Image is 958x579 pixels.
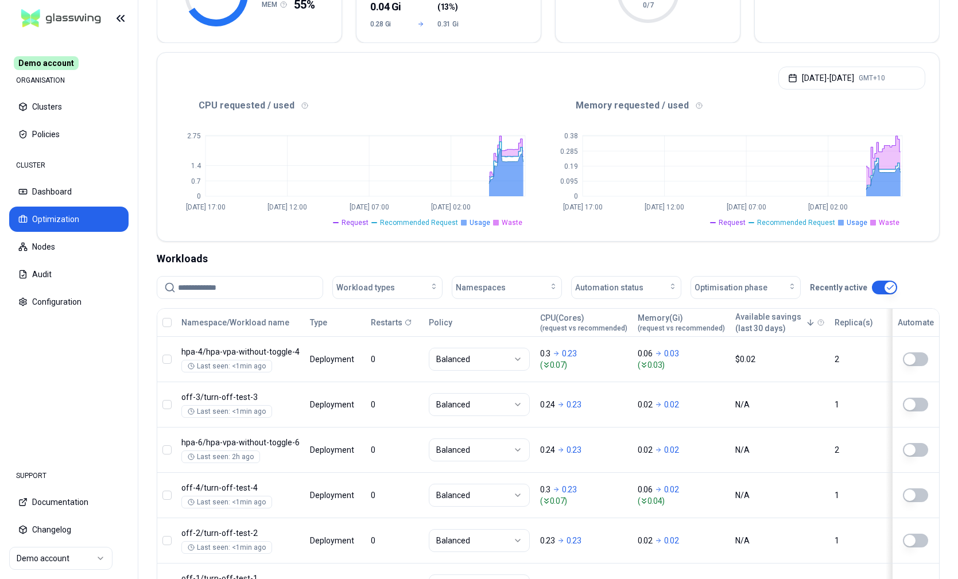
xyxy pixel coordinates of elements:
[540,359,627,371] span: ( 0.07 )
[181,391,300,403] p: turn-off-test-3
[370,20,404,29] span: 0.28 Gi
[835,535,881,546] div: 1
[371,399,418,410] div: 0
[9,207,129,232] button: Optimization
[9,179,129,204] button: Dashboard
[859,73,885,83] span: GMT+10
[664,399,679,410] p: 0.02
[188,362,266,371] div: Last seen: <1min ago
[188,452,254,461] div: Last seen: 2h ago
[567,399,581,410] p: 0.23
[567,535,581,546] p: 0.23
[548,99,925,112] div: Memory requested / used
[197,192,201,200] tspan: 0
[664,444,679,456] p: 0.02
[638,359,725,371] span: ( 0.03 )
[638,312,725,333] div: Memory(Gi)
[437,20,471,29] span: 0.31 Gi
[560,177,578,185] tspan: 0.095
[187,132,201,140] tspan: 2.75
[642,1,653,9] tspan: 0/7
[540,311,627,334] button: CPU(Cores)(request vs recommended)
[638,324,725,333] span: (request vs recommended)
[188,498,266,507] div: Last seen: <1min ago
[735,353,824,365] div: $0.02
[171,99,548,112] div: CPU requested / used
[664,484,679,495] p: 0.02
[757,218,835,227] span: Recommended Request
[440,1,455,13] span: 13%
[9,154,129,177] div: CLUSTER
[695,282,767,293] span: Optimisation phase
[181,482,300,493] p: turn-off-test-4
[9,289,129,314] button: Configuration
[567,444,581,456] p: 0.23
[310,489,356,501] div: Deployment
[181,311,289,334] button: Namespace/Workload name
[186,203,226,211] tspan: [DATE] 17:00
[371,444,418,456] div: 0
[560,147,578,156] tspan: 0.285
[835,399,881,410] div: 1
[429,317,530,328] div: Policy
[9,122,129,147] button: Policies
[564,162,578,170] tspan: 0.19
[310,311,327,334] button: Type
[835,353,881,365] div: 2
[267,203,307,211] tspan: [DATE] 12:00
[664,348,679,359] p: 0.03
[810,282,867,293] p: Recently active
[735,489,824,501] div: N/A
[332,276,443,299] button: Workload types
[574,192,578,200] tspan: 0
[540,535,555,546] p: 0.23
[181,346,300,357] p: hpa-vpa-without-toggle-4
[575,282,643,293] span: Automation status
[452,276,562,299] button: Namespaces
[9,489,129,515] button: Documentation
[540,495,627,507] span: ( 0.07 )
[9,517,129,542] button: Changelog
[638,311,725,334] button: Memory(Gi)(request vs recommended)
[778,67,925,90] button: [DATE]-[DATE]GMT+10
[470,218,490,227] span: Usage
[735,399,824,410] div: N/A
[564,132,578,140] tspan: 0.38
[9,69,129,92] div: ORGANISATION
[431,203,471,211] tspan: [DATE] 02:00
[371,317,402,328] p: Restarts
[638,399,653,410] p: 0.02
[310,399,356,410] div: Deployment
[735,311,815,334] button: Available savings(last 30 days)
[835,489,881,501] div: 1
[350,203,389,211] tspan: [DATE] 07:00
[191,162,201,170] tspan: 1.4
[437,1,457,13] span: ( )
[540,444,555,456] p: 0.24
[540,399,555,410] p: 0.24
[371,535,418,546] div: 0
[310,353,356,365] div: Deployment
[502,218,522,227] span: Waste
[9,262,129,287] button: Audit
[719,218,746,227] span: Request
[879,218,899,227] span: Waste
[371,353,418,365] div: 0
[380,218,458,227] span: Recommended Request
[638,535,653,546] p: 0.02
[638,348,653,359] p: 0.06
[310,535,356,546] div: Deployment
[9,464,129,487] div: SUPPORT
[188,543,266,552] div: Last seen: <1min ago
[456,282,506,293] span: Namespaces
[735,535,824,546] div: N/A
[540,484,550,495] p: 0.3
[371,489,418,501] div: 0
[157,251,940,267] div: Workloads
[664,535,679,546] p: 0.02
[540,312,627,333] div: CPU(Cores)
[638,444,653,456] p: 0.02
[638,495,725,507] span: ( 0.04 )
[540,324,627,333] span: (request vs recommended)
[14,56,79,70] span: Demo account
